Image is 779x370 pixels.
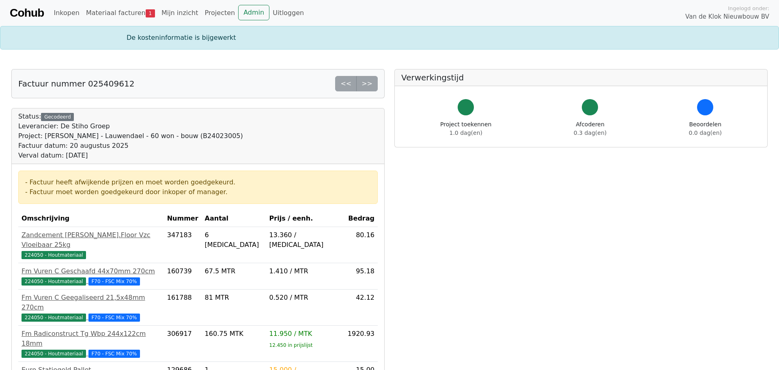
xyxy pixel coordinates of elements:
[266,210,344,227] th: Prijs / eenh.
[201,5,238,21] a: Projecten
[22,293,161,312] div: Fm Vuren C Geegaliseerd 21,5x48mm 270cm
[574,130,607,136] span: 0.3 dag(en)
[269,230,341,250] div: 13.360 / [MEDICAL_DATA]
[205,266,263,276] div: 67.5 MTR
[22,314,86,322] span: 224050 - Houtmateriaal
[22,350,86,358] span: 224050 - Houtmateriaal
[18,151,243,160] div: Verval datum: [DATE]
[18,210,164,227] th: Omschrijving
[22,266,161,286] a: Fm Vuren C Geschaafd 44x70mm 270cm224050 - Houtmateriaal F70 - FSC Mix 70%
[344,263,378,290] td: 95.18
[88,277,140,286] span: F70 - FSC Mix 70%
[344,326,378,362] td: 1920.93
[88,314,140,322] span: F70 - FSC Mix 70%
[18,112,243,160] div: Status:
[10,3,44,23] a: Cohub
[50,5,82,21] a: Inkopen
[574,120,607,137] div: Afcoderen
[269,293,341,303] div: 0.520 / MTR
[22,266,161,276] div: Fm Vuren C Geschaafd 44x70mm 270cm
[344,290,378,326] td: 42.12
[164,290,202,326] td: 161788
[22,277,86,286] span: 224050 - Houtmateriaal
[25,187,371,197] div: - Factuur moet worden goedgekeurd door inkoper of manager.
[344,210,378,227] th: Bedrag
[205,293,263,303] div: 81 MTR
[205,329,263,339] div: 160.75 MTK
[164,227,202,263] td: 347183
[269,266,341,276] div: 1.410 / MTR
[202,210,266,227] th: Aantal
[440,120,491,137] div: Project toekennen
[685,12,769,22] span: Van de Klok Nieuwbouw BV
[164,210,202,227] th: Nummer
[22,230,161,260] a: Zandcement [PERSON_NAME].Floor Vzc Vloeibaar 25kg224050 - Houtmateriaal
[450,130,482,136] span: 1.0 dag(en)
[401,73,761,82] h5: Verwerkingstijd
[269,329,341,339] div: 11.950 / MTK
[238,5,269,20] a: Admin
[25,177,371,187] div: - Factuur heeft afwijkende prijzen en moet worden goedgekeurd.
[344,227,378,263] td: 80.16
[146,9,155,17] span: 1
[269,342,313,348] sub: 12.450 in prijslijst
[18,121,243,131] div: Leverancier: De Stiho Groep
[689,130,722,136] span: 0.0 dag(en)
[728,4,769,12] span: Ingelogd onder:
[83,5,158,21] a: Materiaal facturen1
[22,329,161,348] div: Fm Radiconstruct Tg Wbp 244x122cm 18mm
[164,263,202,290] td: 160739
[18,131,243,141] div: Project: [PERSON_NAME] - Lauwendael - 60 won - bouw (B24023005)
[164,326,202,362] td: 306917
[22,251,86,259] span: 224050 - Houtmateriaal
[22,230,161,250] div: Zandcement [PERSON_NAME].Floor Vzc Vloeibaar 25kg
[18,141,243,151] div: Factuur datum: 20 augustus 2025
[689,120,722,137] div: Beoordelen
[22,329,161,358] a: Fm Radiconstruct Tg Wbp 244x122cm 18mm224050 - Houtmateriaal F70 - FSC Mix 70%
[158,5,202,21] a: Mijn inzicht
[22,293,161,322] a: Fm Vuren C Geegaliseerd 21,5x48mm 270cm224050 - Houtmateriaal F70 - FSC Mix 70%
[205,230,263,250] div: 6 [MEDICAL_DATA]
[18,79,134,89] h5: Factuur nummer 025409612
[269,5,307,21] a: Uitloggen
[88,350,140,358] span: F70 - FSC Mix 70%
[122,33,657,43] div: De kosteninformatie is bijgewerkt
[41,113,74,121] div: Gecodeerd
